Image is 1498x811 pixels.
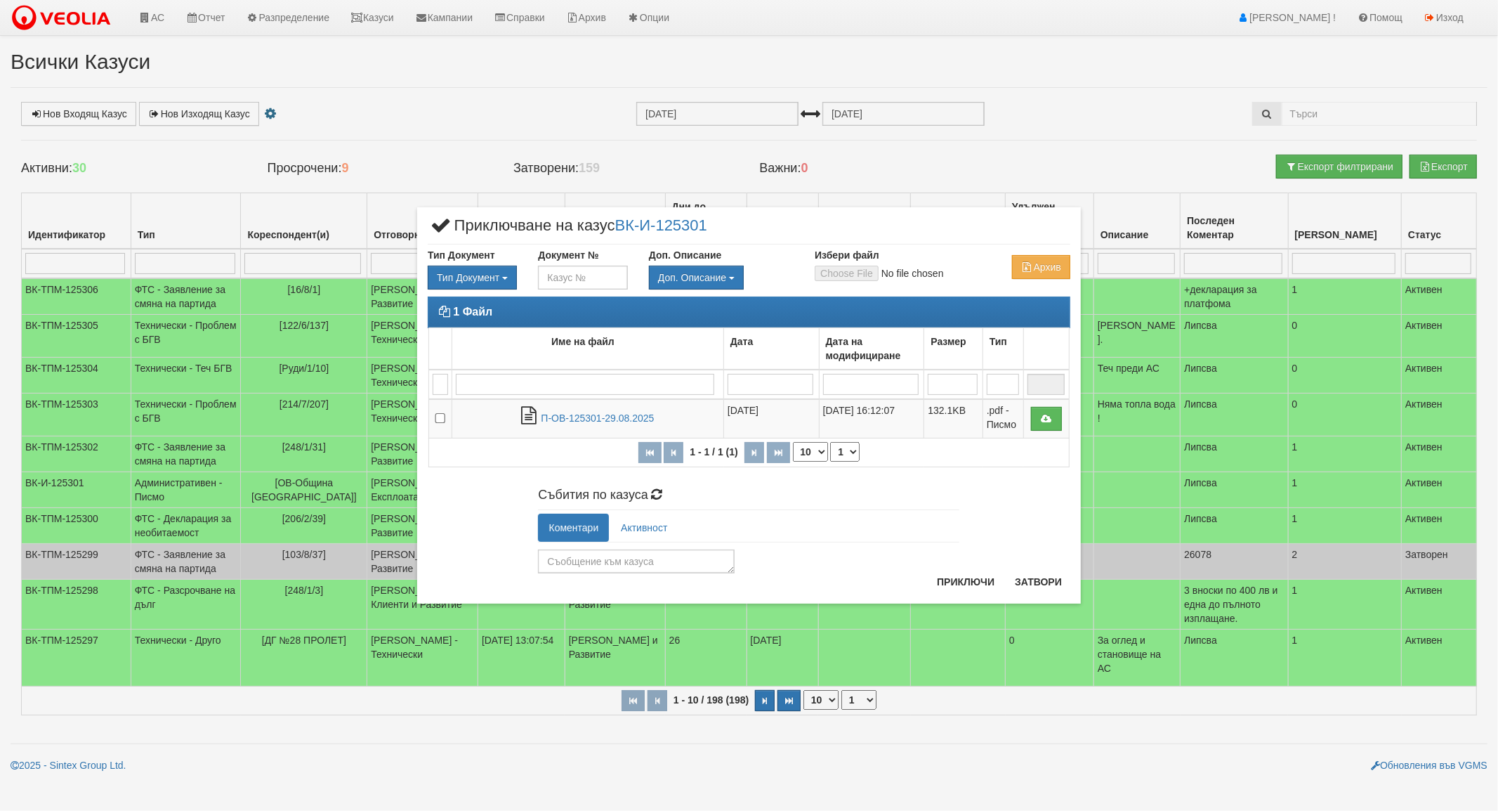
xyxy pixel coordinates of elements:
[744,442,764,463] button: Следваща страница
[924,327,983,370] td: Размер: No sort applied, activate to apply an ascending sort
[649,248,721,262] label: Доп. Описание
[437,272,499,283] span: Тип Документ
[538,248,598,262] label: Документ №
[1012,255,1070,279] button: Архив
[815,248,879,262] label: Избери файл
[428,266,517,290] div: Двоен клик, за изчистване на избраната стойност.
[428,248,495,262] label: Тип Документ
[538,488,959,502] h4: Събития по казуса
[658,272,726,283] span: Доп. Описание
[538,266,627,290] input: Казус №
[983,399,1023,439] td: .pdf - Писмо
[793,442,828,462] select: Брой редове на страница
[724,327,820,370] td: Дата: No sort applied, activate to apply an ascending sort
[931,336,966,347] b: Размер
[1023,327,1069,370] td: : No sort applied, activate to apply an ascending sort
[428,266,517,290] button: Тип Документ
[990,336,1007,347] b: Тип
[638,442,662,463] button: Първа страница
[686,446,741,458] span: 1 - 1 / 1 (1)
[826,336,901,361] b: Дата на модифициране
[551,336,615,347] b: Име на файл
[541,413,654,424] a: П-ОВ-125301-29.08.2025
[819,399,924,439] td: [DATE] 16:12:07
[453,306,492,318] strong: 1 Файл
[615,216,707,233] a: ВК-И-125301
[435,413,446,424] input: Избор на файл, който да бъде прикачен към имейла за приключване на казуса.
[649,266,744,290] button: Доп. Описание
[924,399,983,439] td: 132.1KB
[928,571,1003,593] button: Приключи
[830,442,860,462] select: Страница номер
[819,327,924,370] td: Дата на модифициране: No sort applied, activate to apply an ascending sort
[730,336,753,347] b: Дата
[649,266,794,290] div: Двоен клик, за изчистване на избраната стойност.
[429,399,1070,439] tr: П-ОВ-125301-29.08.2025.pdf - Писмо
[724,399,820,439] td: [DATE]
[664,442,683,463] button: Предишна страница
[452,327,724,370] td: Име на файл: No sort applied, activate to apply an ascending sort
[429,327,452,370] td: : No sort applied, activate to apply an ascending sort
[1006,571,1070,593] button: Затвори
[610,514,678,542] a: Активност
[428,218,707,244] span: Приключване на казус
[983,327,1023,370] td: Тип: No sort applied, activate to apply an ascending sort
[538,514,609,542] a: Коментари
[767,442,790,463] button: Последна страница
